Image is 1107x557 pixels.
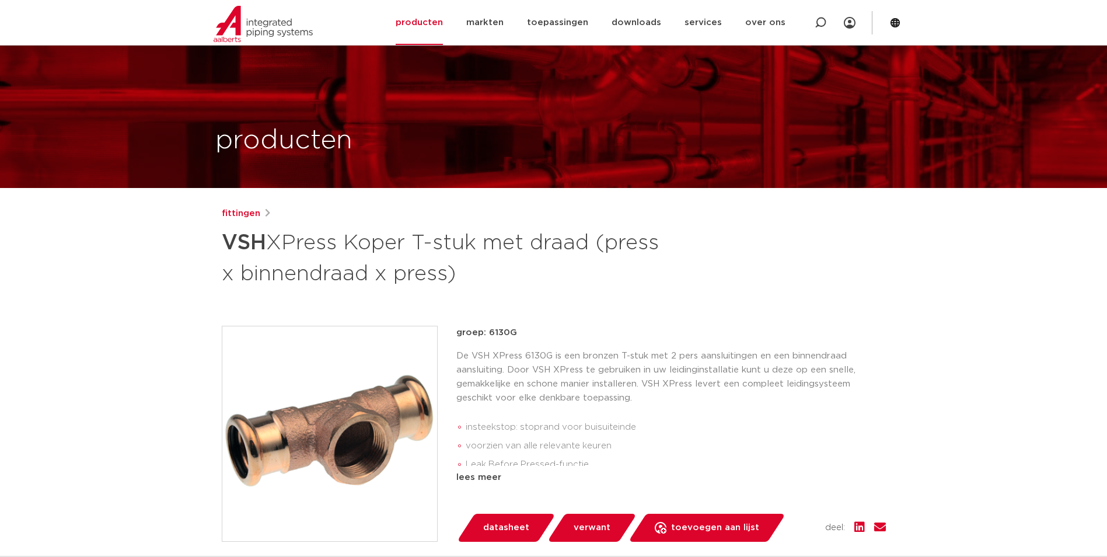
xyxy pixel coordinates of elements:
[222,326,437,541] img: Product Image for VSH XPress Koper T-stuk met draad (press x binnendraad x press)
[456,514,556,542] a: datasheet
[574,518,610,537] span: verwant
[456,349,886,405] p: De VSH XPress 6130G is een bronzen T-stuk met 2 pers aansluitingen en een binnendraad aansluiting...
[456,471,886,485] div: lees meer
[825,521,845,535] span: deel:
[466,455,886,474] li: Leak Before Pressed-functie
[222,207,260,221] a: fittingen
[222,225,660,288] h1: XPress Koper T-stuk met draad (press x binnendraad x press)
[671,518,759,537] span: toevoegen aan lijst
[483,518,529,537] span: datasheet
[456,326,886,340] p: groep: 6130G
[215,122,352,159] h1: producten
[547,514,637,542] a: verwant
[466,418,886,437] li: insteekstop: stoprand voor buisuiteinde
[222,232,266,253] strong: VSH
[466,437,886,455] li: voorzien van alle relevante keuren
